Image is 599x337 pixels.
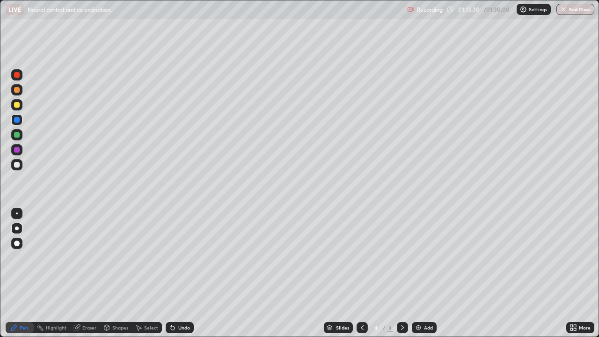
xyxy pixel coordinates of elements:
img: add-slide-button [415,324,422,331]
div: Slides [336,325,349,330]
div: Undo [178,325,190,330]
div: 4 [372,325,381,330]
img: class-settings-icons [519,6,527,13]
button: End Class [556,4,594,15]
div: Highlight [46,325,66,330]
img: recording.375f2c34.svg [407,6,415,13]
div: Shapes [112,325,128,330]
div: Select [144,325,158,330]
div: Add [424,325,433,330]
div: 4 [387,323,393,332]
div: Eraser [82,325,96,330]
p: LIVE [8,6,21,13]
div: Pen [20,325,28,330]
img: end-class-cross [560,6,567,13]
div: / [383,325,386,330]
p: Settings [529,7,547,12]
div: More [579,325,591,330]
p: Recording [416,6,443,13]
p: Neural control and co ordination. [28,6,112,13]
